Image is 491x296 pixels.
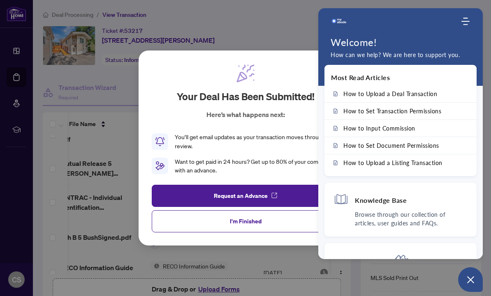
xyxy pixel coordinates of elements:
[152,210,339,232] button: I'm Finished
[152,185,339,207] button: Request an Advance
[175,157,339,175] div: Want to get paid in 24 hours? Get up to 80% of your commission with an advance.
[324,137,477,154] a: How to Set Document Permissions
[355,210,468,227] p: Browse through our collection of articles, user guides and FAQs.
[214,189,268,202] span: Request an Advance
[175,133,339,151] div: You’ll get email updates as your transaction moves through review.
[343,125,415,132] span: How to Input Commission
[331,36,470,48] h1: Welcome!
[343,90,437,97] span: How to Upload a Deal Transaction
[458,267,483,292] button: Open asap
[343,108,441,115] span: How to Set Transaction Permissions
[331,13,347,30] span: Company logo
[324,103,477,119] a: How to Set Transaction Permissions
[331,50,470,60] p: How can we help? We are here to support you.
[206,110,285,119] p: Here’s what happens next:
[343,159,442,166] span: How to Upload a Listing Transaction
[460,17,470,25] div: Modules Menu
[324,183,477,236] div: Knowledge BaseBrowse through our collection of articles, user guides and FAQs.
[355,196,407,204] h4: Knowledge Base
[331,13,347,30] img: logo
[324,120,477,137] a: How to Input Commission
[177,90,315,103] h2: Your deal has been submitted!
[324,154,477,171] a: How to Upload a Listing Transaction
[343,142,439,149] span: How to Set Document Permissions
[230,215,262,228] span: I'm Finished
[324,85,477,102] a: How to Upload a Deal Transaction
